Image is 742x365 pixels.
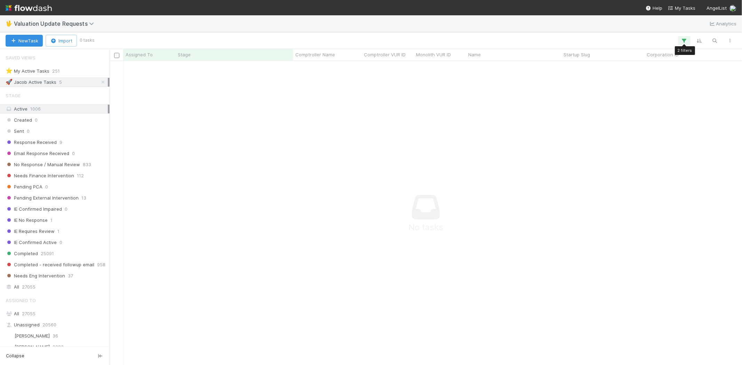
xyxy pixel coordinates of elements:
[6,2,52,14] img: logo-inverted-e16ddd16eac7371096b0.svg
[6,238,57,247] span: IE Confirmed Active
[6,105,108,113] div: Active
[6,249,38,258] span: Completed
[6,68,13,74] span: ⭐
[41,249,54,258] span: 25091
[6,309,108,318] div: All
[6,343,13,350] img: avatar_d8fc9ee4-bd1b-4062-a2a8-84feb2d97839.png
[83,160,91,169] span: 833
[14,20,97,27] span: Valuation Update Requests
[46,35,77,47] button: Import
[647,51,679,58] span: Corporation ID
[77,171,84,180] span: 112
[668,5,695,11] a: My Tasks
[468,51,481,58] span: Name
[15,344,50,350] span: [PERSON_NAME]
[295,51,335,58] span: Comptroller Name
[6,216,48,225] span: IE No Response
[6,171,74,180] span: Needs Finance Intervention
[65,205,67,213] span: 0
[6,78,56,87] div: Jacob Active Tasks
[6,194,79,202] span: Pending External Intervention
[57,227,59,236] span: 1
[6,35,43,47] button: NewTask
[6,283,108,291] div: All
[6,321,108,329] div: Unassigned
[50,216,53,225] span: 1
[6,332,13,339] img: avatar_00bac1b4-31d4-408a-a3b3-edb667efc506.png
[22,283,35,291] span: 27055
[126,51,153,58] span: Assigned To
[81,194,86,202] span: 13
[59,238,62,247] span: 0
[80,37,95,43] small: 0 tasks
[6,205,62,213] span: IE Confirmed Impaired
[45,182,48,191] span: 0
[6,160,80,169] span: No Response / Manual Review
[6,149,69,158] span: Email Response Received
[6,227,55,236] span: IE Requires Review
[6,116,32,124] span: Created
[178,51,191,58] span: Stage
[68,271,73,280] span: 37
[27,127,30,136] span: 0
[6,21,13,26] span: 🖖
[35,116,38,124] span: 0
[53,343,64,351] span: 2383
[729,5,736,12] img: avatar_1a1d5361-16dd-4910-a949-020dcd9f55a3.png
[709,19,736,28] a: Analytics
[364,51,406,58] span: Comptroller VUR ID
[6,138,57,147] span: Response Received
[6,79,13,85] span: 🚀
[59,78,62,87] span: 5
[52,67,60,75] span: 251
[416,51,451,58] span: Monolith VUR ID
[97,260,105,269] span: 958
[6,260,94,269] span: Completed - received followup email
[6,353,24,359] span: Collapse
[72,149,75,158] span: 0
[15,333,50,339] span: [PERSON_NAME]
[6,51,35,65] span: Saved Views
[30,106,41,112] span: 1006
[53,332,58,340] span: 36
[646,5,662,11] div: Help
[6,182,42,191] span: Pending PCA
[22,311,35,316] span: 27055
[6,67,49,75] div: My Active Tasks
[6,89,21,103] span: Stage
[59,138,62,147] span: 9
[6,293,36,307] span: Assigned To
[42,321,56,329] span: 20560
[114,53,119,58] input: Toggle All Rows Selected
[6,271,65,280] span: Needs Eng Intervention
[707,5,727,11] span: AngelList
[564,51,590,58] span: Startup Slug
[6,127,24,136] span: Sent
